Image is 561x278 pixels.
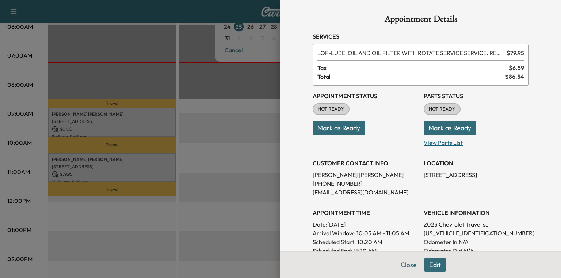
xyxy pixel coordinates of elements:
p: [PHONE_NUMBER] [313,179,418,188]
h3: LOCATION [424,159,529,167]
button: Edit [424,258,446,272]
span: LUBE, OIL AND OIL FILTER WITH ROTATE SERVICE SERVICE. RESET OIL LIFE MONITOR. HAZARDOUS WASTE FEE... [317,49,504,57]
span: $ 6.59 [509,63,524,72]
span: $ 86.54 [505,72,524,81]
p: Odometer In: N/A [424,238,529,246]
h3: Parts Status [424,92,529,100]
p: Date: [DATE] [313,220,418,229]
h3: APPOINTMENT TIME [313,208,418,217]
p: Arrival Window: [313,229,418,238]
p: 10:20 AM [357,238,382,246]
button: Mark as Ready [424,121,476,135]
span: $ 79.95 [507,49,524,57]
p: [PERSON_NAME] [PERSON_NAME] [313,170,418,179]
p: [EMAIL_ADDRESS][DOMAIN_NAME] [313,188,418,197]
h3: Services [313,32,529,41]
p: Odometer Out: N/A [424,246,529,255]
span: Total [317,72,505,81]
h1: Appointment Details [313,15,529,26]
p: 2023 Chevrolet Traverse [424,220,529,229]
span: Tax [317,63,509,72]
p: Scheduled End: [313,246,352,255]
span: 10:05 AM - 11:05 AM [356,229,409,238]
p: [US_VEHICLE_IDENTIFICATION_NUMBER] [424,229,529,238]
button: Close [396,258,421,272]
button: Mark as Ready [313,121,365,135]
span: NOT READY [313,105,349,113]
p: View Parts List [424,135,529,147]
span: NOT READY [424,105,460,113]
p: 11:20 AM [354,246,377,255]
p: [STREET_ADDRESS] [424,170,529,179]
p: Scheduled Start: [313,238,356,246]
h3: Appointment Status [313,92,418,100]
h3: VEHICLE INFORMATION [424,208,529,217]
h3: CUSTOMER CONTACT INFO [313,159,418,167]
